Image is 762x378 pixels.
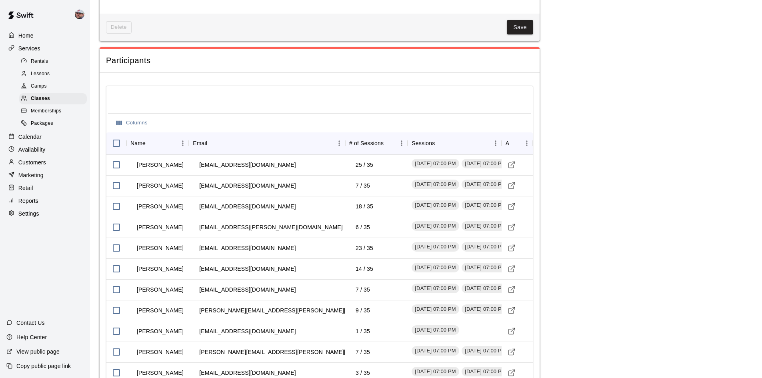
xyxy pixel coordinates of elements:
[75,10,84,19] img: Alec Silverman
[130,196,190,217] td: [PERSON_NAME]
[462,347,509,355] span: [DATE] 07:00 PM
[349,342,376,363] td: 7 / 35
[193,132,207,154] div: Email
[506,200,518,212] a: Visit customer profile
[130,342,190,363] td: [PERSON_NAME]
[31,120,53,128] span: Packages
[6,182,84,194] div: Retail
[6,131,84,143] a: Calendar
[412,306,459,313] span: [DATE] 07:00 PM
[19,80,90,93] a: Camps
[506,132,510,154] div: Actions
[146,138,157,149] button: Sort
[16,333,47,341] p: Help Center
[412,285,459,292] span: [DATE] 07:00 PM
[412,132,435,154] div: Sessions
[130,238,190,259] td: [PERSON_NAME]
[31,82,47,90] span: Camps
[193,196,302,217] td: [EMAIL_ADDRESS][DOMAIN_NAME]
[412,222,459,230] span: [DATE] 07:00 PM
[130,175,190,196] td: [PERSON_NAME]
[6,42,84,54] a: Services
[462,160,509,168] span: [DATE] 07:00 PM
[19,105,90,118] a: Memberships
[349,279,376,300] td: 7 / 35
[193,217,349,238] td: [EMAIL_ADDRESS][PERSON_NAME][DOMAIN_NAME]
[193,300,396,321] td: [PERSON_NAME][EMAIL_ADDRESS][PERSON_NAME][DOMAIN_NAME]
[6,195,84,207] a: Reports
[412,326,459,334] span: [DATE] 07:00 PM
[412,243,459,251] span: [DATE] 07:00 PM
[506,242,518,254] a: Visit customer profile
[510,138,521,149] button: Sort
[349,175,376,196] td: 7 / 35
[18,184,33,192] p: Retail
[412,264,459,272] span: [DATE] 07:00 PM
[462,264,509,272] span: [DATE] 07:00 PM
[349,321,376,342] td: 1 / 35
[6,30,84,42] div: Home
[19,56,87,67] div: Rentals
[106,21,132,34] span: This class can't be deleted because its tied to: credits,
[462,285,509,292] span: [DATE] 07:00 PM
[349,300,376,321] td: 9 / 35
[507,20,533,35] button: Save
[19,93,87,104] div: Classes
[114,117,150,129] button: Select columns
[177,137,189,149] button: Menu
[502,132,533,154] div: Actions
[18,210,39,218] p: Settings
[462,202,509,209] span: [DATE] 07:00 PM
[408,132,501,154] div: Sessions
[412,202,459,209] span: [DATE] 07:00 PM
[18,44,40,52] p: Services
[18,158,46,166] p: Customers
[345,132,408,154] div: # of Sessions
[16,348,60,356] p: View public page
[6,156,84,168] a: Customers
[19,55,90,68] a: Rentals
[19,81,87,92] div: Camps
[506,325,518,337] a: Visit customer profile
[6,169,84,181] a: Marketing
[130,258,190,280] td: [PERSON_NAME]
[349,258,380,280] td: 14 / 35
[506,304,518,316] a: Visit customer profile
[6,144,84,156] a: Availability
[506,221,518,233] a: Visit customer profile
[506,284,518,296] a: Visit customer profile
[6,208,84,220] a: Settings
[16,362,71,370] p: Copy public page link
[506,346,518,358] a: Visit customer profile
[412,368,459,376] span: [DATE] 07:00 PM
[19,68,90,80] a: Lessons
[31,58,48,66] span: Rentals
[506,159,518,171] a: Visit customer profile
[412,181,459,188] span: [DATE] 07:00 PM
[130,321,190,342] td: [PERSON_NAME]
[19,118,87,129] div: Packages
[412,347,459,355] span: [DATE] 07:00 PM
[106,55,533,66] span: Participants
[193,321,302,342] td: [EMAIL_ADDRESS][DOMAIN_NAME]
[521,137,533,149] button: Menu
[462,222,509,230] span: [DATE] 07:00 PM
[189,132,345,154] div: Email
[16,319,45,327] p: Contact Us
[207,138,218,149] button: Sort
[18,146,46,154] p: Availability
[193,238,302,259] td: [EMAIL_ADDRESS][DOMAIN_NAME]
[412,160,459,168] span: [DATE] 07:00 PM
[18,32,34,40] p: Home
[31,95,50,103] span: Classes
[349,154,380,176] td: 25 / 35
[18,171,44,179] p: Marketing
[193,279,302,300] td: [EMAIL_ADDRESS][DOMAIN_NAME]
[384,138,395,149] button: Sort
